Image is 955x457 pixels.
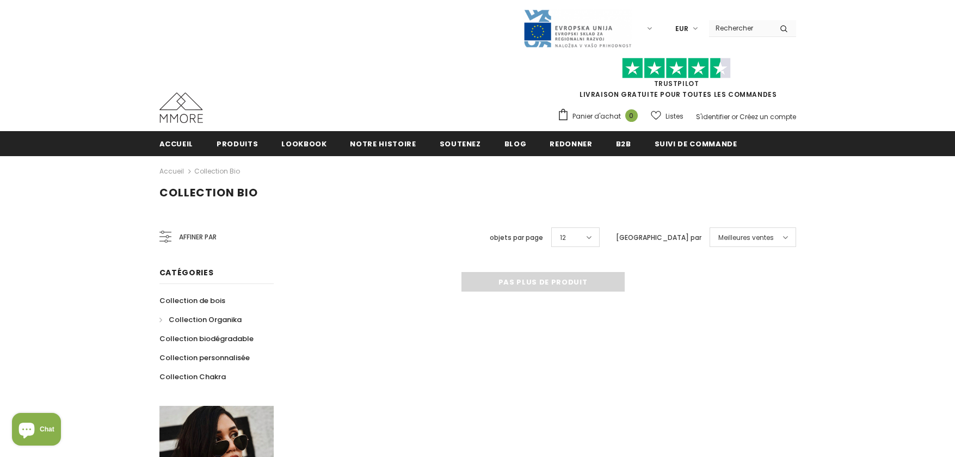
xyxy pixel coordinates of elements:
span: LIVRAISON GRATUITE POUR TOUTES LES COMMANDES [557,63,796,99]
span: 0 [625,109,638,122]
a: S'identifier [696,112,730,121]
a: Listes [651,107,683,126]
span: Meilleures ventes [718,232,774,243]
img: Cas MMORE [159,92,203,123]
a: Lookbook [281,131,326,156]
span: Produits [217,139,258,149]
label: [GEOGRAPHIC_DATA] par [616,232,701,243]
span: 12 [560,232,566,243]
a: Collection personnalisée [159,348,250,367]
span: or [731,112,738,121]
label: objets par page [490,232,543,243]
span: Panier d'achat [572,111,621,122]
span: soutenez [440,139,481,149]
span: Suivi de commande [655,139,737,149]
img: Javni Razpis [523,9,632,48]
a: Blog [504,131,527,156]
span: Accueil [159,139,194,149]
a: TrustPilot [654,79,699,88]
a: Collection Chakra [159,367,226,386]
a: Créez un compte [740,112,796,121]
a: Notre histoire [350,131,416,156]
span: Collection biodégradable [159,334,254,344]
a: B2B [616,131,631,156]
a: Panier d'achat 0 [557,108,643,125]
span: Collection Organika [169,314,242,325]
span: Blog [504,139,527,149]
a: Accueil [159,165,184,178]
inbox-online-store-chat: Shopify online store chat [9,413,64,448]
a: soutenez [440,131,481,156]
span: Notre histoire [350,139,416,149]
img: Faites confiance aux étoiles pilotes [622,58,731,79]
a: Suivi de commande [655,131,737,156]
a: Collection Organika [159,310,242,329]
span: Lookbook [281,139,326,149]
a: Collection de bois [159,291,225,310]
span: B2B [616,139,631,149]
span: Collection Chakra [159,372,226,382]
a: Collection Bio [194,166,240,176]
a: Accueil [159,131,194,156]
a: Redonner [550,131,592,156]
a: Collection biodégradable [159,329,254,348]
span: Affiner par [179,231,217,243]
span: Listes [666,111,683,122]
span: Collection personnalisée [159,353,250,363]
span: Catégories [159,267,214,278]
input: Search Site [709,20,772,36]
span: Collection Bio [159,185,258,200]
span: Collection de bois [159,295,225,306]
a: Javni Razpis [523,23,632,33]
a: Produits [217,131,258,156]
span: Redonner [550,139,592,149]
span: EUR [675,23,688,34]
